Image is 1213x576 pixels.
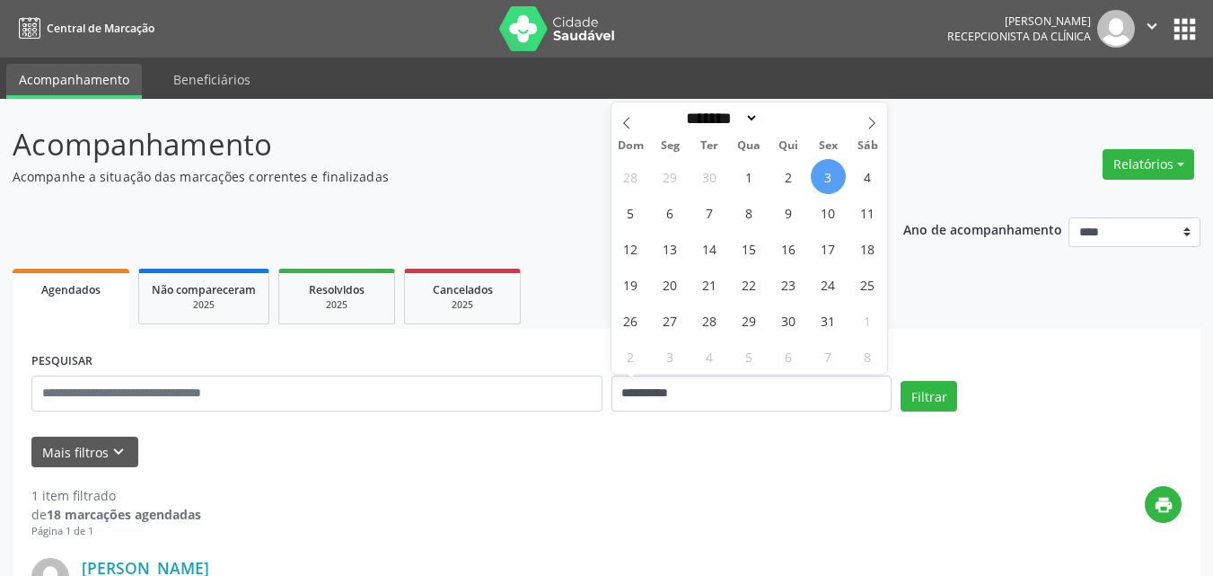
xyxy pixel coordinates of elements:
span: Central de Marcação [47,21,154,36]
span: Setembro 28, 2025 [613,159,648,194]
span: Outubro 8, 2025 [732,195,767,230]
div: 1 item filtrado [31,486,201,505]
span: Outubro 16, 2025 [771,231,806,266]
span: Não compareceram [152,282,256,297]
span: Outubro 7, 2025 [692,195,727,230]
p: Acompanhe a situação das marcações correntes e finalizadas [13,167,844,186]
span: Outubro 13, 2025 [653,231,688,266]
div: [PERSON_NAME] [947,13,1091,29]
button: print [1145,486,1182,523]
button: Mais filtroskeyboard_arrow_down [31,437,138,468]
span: Outubro 4, 2025 [850,159,885,194]
span: Outubro 23, 2025 [771,267,806,302]
span: Resolvidos [309,282,365,297]
button: apps [1169,13,1200,45]
a: Beneficiários [161,64,263,95]
span: Setembro 30, 2025 [692,159,727,194]
span: Outubro 11, 2025 [850,195,885,230]
span: Seg [650,140,690,152]
span: Outubro 24, 2025 [811,267,846,302]
span: Agendados [41,282,101,297]
span: Outubro 25, 2025 [850,267,885,302]
div: 2025 [418,298,507,312]
strong: 18 marcações agendadas [47,506,201,523]
span: Qua [729,140,769,152]
a: Acompanhamento [6,64,142,99]
span: Outubro 2, 2025 [771,159,806,194]
span: Outubro 3, 2025 [811,159,846,194]
span: Novembro 4, 2025 [692,339,727,374]
span: Outubro 1, 2025 [732,159,767,194]
span: Outubro 31, 2025 [811,303,846,338]
span: Sáb [848,140,887,152]
span: Novembro 2, 2025 [613,339,648,374]
button: Filtrar [901,381,957,412]
span: Outubro 27, 2025 [653,303,688,338]
span: Outubro 5, 2025 [613,195,648,230]
span: Outubro 17, 2025 [811,231,846,266]
span: Outubro 10, 2025 [811,195,846,230]
div: Página 1 de 1 [31,524,201,539]
span: Outubro 6, 2025 [653,195,688,230]
label: PESQUISAR [31,348,92,376]
span: Dom [611,140,651,152]
span: Outubro 28, 2025 [692,303,727,338]
span: Outubro 14, 2025 [692,231,727,266]
span: Novembro 6, 2025 [771,339,806,374]
span: Novembro 5, 2025 [732,339,767,374]
i: print [1154,495,1173,515]
span: Ter [690,140,729,152]
button: Relatórios [1103,149,1194,180]
span: Outubro 26, 2025 [613,303,648,338]
a: Central de Marcação [13,13,154,43]
button:  [1135,10,1169,48]
span: Sex [808,140,848,152]
span: Outubro 15, 2025 [732,231,767,266]
span: Outubro 21, 2025 [692,267,727,302]
span: Outubro 9, 2025 [771,195,806,230]
span: Novembro 7, 2025 [811,339,846,374]
span: Outubro 22, 2025 [732,267,767,302]
div: 2025 [152,298,256,312]
input: Year [759,109,818,128]
span: Novembro 1, 2025 [850,303,885,338]
span: Setembro 29, 2025 [653,159,688,194]
p: Ano de acompanhamento [903,217,1062,240]
span: Outubro 18, 2025 [850,231,885,266]
select: Month [681,109,760,128]
p: Acompanhamento [13,122,844,167]
span: Qui [769,140,808,152]
span: Novembro 3, 2025 [653,339,688,374]
span: Outubro 12, 2025 [613,231,648,266]
span: Outubro 30, 2025 [771,303,806,338]
span: Recepcionista da clínica [947,29,1091,44]
img: img [1097,10,1135,48]
i: keyboard_arrow_down [109,442,128,462]
span: Novembro 8, 2025 [850,339,885,374]
div: 2025 [292,298,382,312]
div: de [31,505,201,524]
span: Outubro 29, 2025 [732,303,767,338]
i:  [1142,16,1162,36]
span: Outubro 20, 2025 [653,267,688,302]
span: Outubro 19, 2025 [613,267,648,302]
span: Cancelados [433,282,493,297]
